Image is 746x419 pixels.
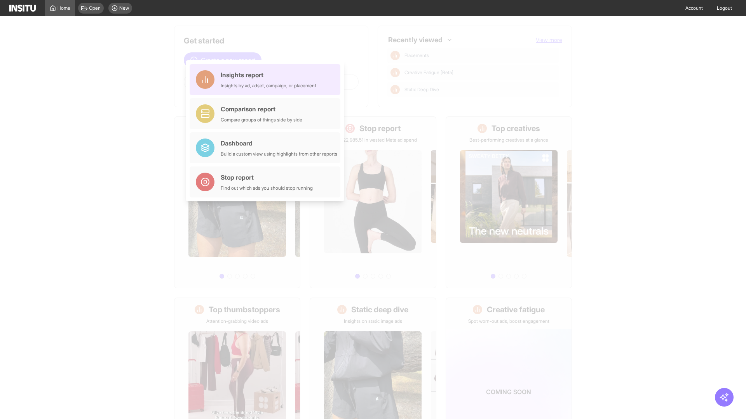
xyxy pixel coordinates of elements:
img: Logo [9,5,36,12]
div: Comparison report [221,104,302,114]
span: Home [58,5,70,11]
div: Compare groups of things side by side [221,117,302,123]
div: Stop report [221,173,313,182]
div: Insights by ad, adset, campaign, or placement [221,83,316,89]
span: Open [89,5,101,11]
div: Find out which ads you should stop running [221,185,313,191]
div: Build a custom view using highlights from other reports [221,151,337,157]
span: New [119,5,129,11]
div: Insights report [221,70,316,80]
div: Dashboard [221,139,337,148]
